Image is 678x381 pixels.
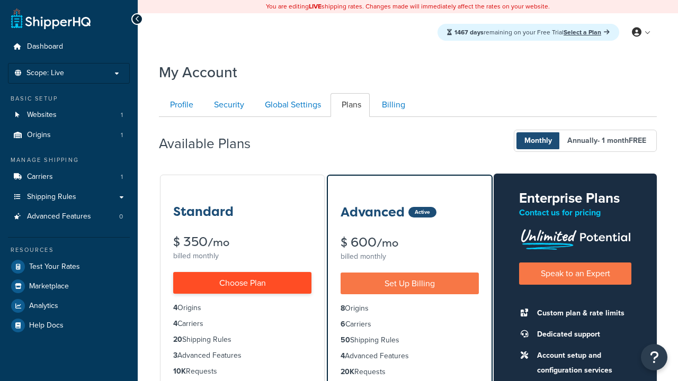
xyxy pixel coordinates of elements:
[27,111,57,120] span: Websites
[173,366,186,377] strong: 10K
[8,296,130,315] a: Analytics
[516,132,560,149] span: Monthly
[8,187,130,207] a: Shipping Rules
[341,350,345,361] strong: 4
[8,277,130,296] a: Marketplace
[408,207,436,217] div: Active
[8,167,130,187] a: Carriers 1
[173,350,311,361] li: Advanced Features
[8,125,130,145] a: Origins 1
[454,28,484,37] strong: 1467 days
[173,334,182,345] strong: 20
[597,135,646,146] span: - 1 month
[27,131,51,140] span: Origins
[641,344,667,370] button: Open Resource Center
[121,131,123,140] span: 1
[341,350,479,362] li: Advanced Features
[173,302,177,313] strong: 4
[159,93,202,117] a: Profile
[341,303,479,314] li: Origins
[29,282,69,291] span: Marketplace
[8,246,130,255] div: Resources
[173,302,311,314] li: Origins
[519,225,631,250] img: Unlimited Potential
[8,37,130,57] a: Dashboard
[27,42,63,51] span: Dashboard
[173,272,311,294] a: Choose Plan
[173,350,177,361] strong: 3
[519,205,631,220] p: Contact us for pricing
[564,28,610,37] a: Select a Plan
[341,334,350,346] strong: 50
[29,302,58,311] span: Analytics
[438,24,619,41] div: remaining on your Free Trial
[331,93,370,117] a: Plans
[254,93,329,117] a: Global Settings
[8,94,130,103] div: Basic Setup
[159,62,237,83] h1: My Account
[173,249,311,264] div: billed monthly
[29,321,64,330] span: Help Docs
[341,273,479,294] a: Set Up Billing
[532,327,631,342] li: Dedicated support
[8,207,130,226] a: Advanced Features 0
[371,93,414,117] a: Billing
[532,306,631,321] li: Custom plan & rate limits
[341,319,345,330] strong: 6
[341,366,354,377] strong: 20K
[8,125,130,145] li: Origins
[8,105,130,125] a: Websites 1
[203,93,253,117] a: Security
[173,318,177,329] strong: 4
[8,167,130,187] li: Carriers
[27,212,91,221] span: Advanced Features
[208,235,229,250] small: /mo
[532,348,631,378] li: Account setup and configuration services
[377,235,398,250] small: /mo
[27,173,53,182] span: Carriers
[309,2,322,11] b: LIVE
[341,319,479,330] li: Carriers
[8,105,130,125] li: Websites
[341,334,479,346] li: Shipping Rules
[173,235,311,249] div: $ 350
[121,173,123,182] span: 1
[559,132,654,149] span: Annually
[519,190,631,206] h2: Enterprise Plans
[341,205,405,219] h3: Advanced
[159,136,266,151] h2: Available Plans
[121,111,123,120] span: 1
[173,205,234,219] h3: Standard
[27,193,76,202] span: Shipping Rules
[341,366,479,378] li: Requests
[341,303,345,314] strong: 8
[341,249,479,264] div: billed monthly
[173,318,311,330] li: Carriers
[629,135,646,146] b: FREE
[29,262,80,271] span: Test Your Rates
[341,236,479,249] div: $ 600
[514,130,657,152] button: Monthly Annually- 1 monthFREE
[173,366,311,377] li: Requests
[11,8,91,29] a: ShipperHQ Home
[8,316,130,335] a: Help Docs
[8,207,130,226] li: Advanced Features
[173,334,311,346] li: Shipping Rules
[119,212,123,221] span: 0
[8,156,130,165] div: Manage Shipping
[519,262,631,284] a: Speak to an Expert
[26,69,64,78] span: Scope: Live
[8,257,130,276] a: Test Your Rates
